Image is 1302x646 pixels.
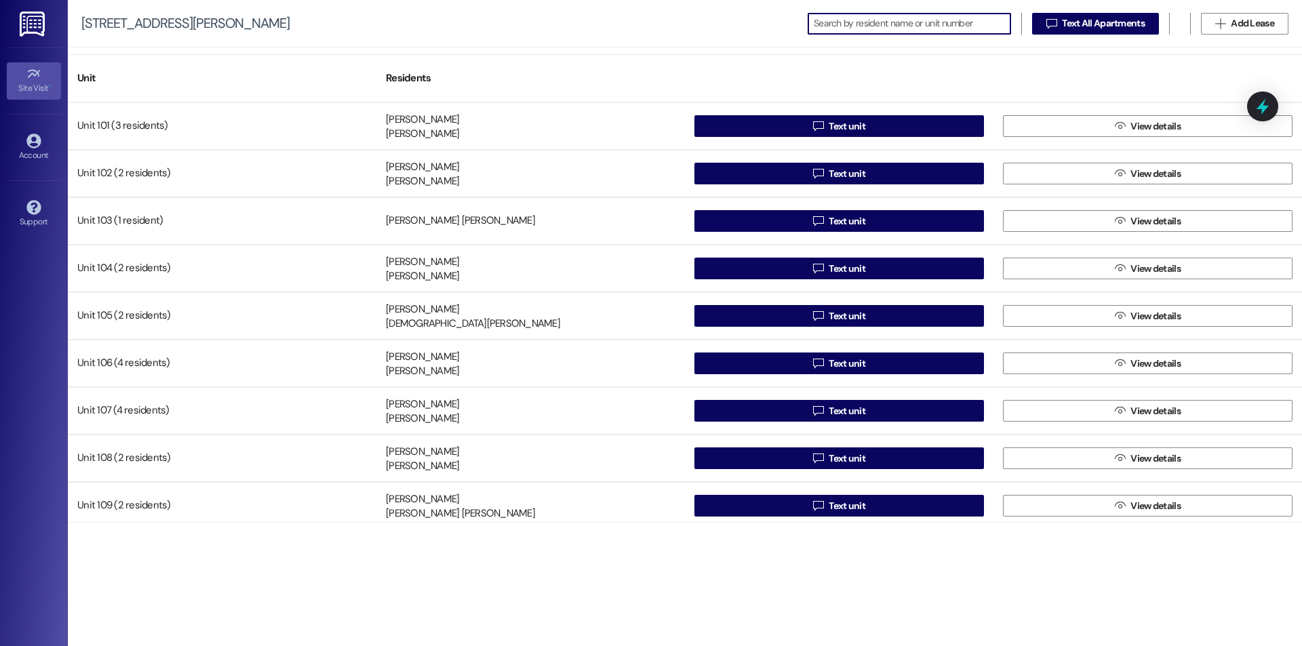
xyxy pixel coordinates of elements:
button: View details [1003,258,1293,279]
div: [DEMOGRAPHIC_DATA][PERSON_NAME] [386,317,560,331]
img: ResiDesk Logo [20,12,47,37]
i:  [1115,310,1125,321]
a: Account [7,129,61,166]
i:  [1046,18,1057,29]
a: Support [7,196,61,233]
button: View details [1003,447,1293,469]
button: View details [1003,495,1293,517]
i:  [1115,216,1125,226]
i:  [813,500,823,511]
span: Text unit [829,167,865,181]
span: Text unit [829,404,865,418]
button: Text unit [694,210,984,232]
div: [PERSON_NAME] [386,350,459,364]
div: Unit 106 (4 residents) [68,350,376,377]
i:  [813,263,823,274]
i:  [1215,18,1225,29]
button: Text unit [694,352,984,374]
button: View details [1003,400,1293,422]
span: Text unit [829,499,865,513]
button: Text unit [694,495,984,517]
div: [PERSON_NAME] [386,160,459,174]
i:  [813,358,823,369]
span: View details [1130,167,1181,181]
div: Unit 101 (3 residents) [68,113,376,140]
span: View details [1130,451,1181,466]
button: View details [1003,352,1293,374]
div: Unit 103 (1 resident) [68,207,376,235]
span: Text unit [829,309,865,323]
div: Unit 104 (2 residents) [68,255,376,282]
div: Unit [68,62,376,95]
button: Text unit [694,400,984,422]
span: View details [1130,404,1181,418]
span: • [49,81,51,91]
div: [PERSON_NAME] [386,397,459,411]
span: View details [1130,309,1181,323]
div: [PERSON_NAME] [386,412,459,426]
i:  [1115,405,1125,416]
div: [PERSON_NAME] [PERSON_NAME] [386,214,535,228]
i:  [1115,263,1125,274]
div: [PERSON_NAME] [386,175,459,189]
div: [PERSON_NAME] [386,445,459,459]
i:  [813,216,823,226]
div: Unit 108 (2 residents) [68,445,376,472]
button: Text unit [694,115,984,137]
span: Text unit [829,119,865,134]
span: View details [1130,214,1181,228]
i:  [1115,121,1125,132]
span: View details [1130,262,1181,276]
div: [PERSON_NAME] [386,113,459,127]
i:  [813,405,823,416]
i:  [1115,453,1125,464]
span: Text All Apartments [1062,16,1145,31]
button: View details [1003,305,1293,327]
span: View details [1130,499,1181,513]
button: Add Lease [1201,13,1288,35]
span: Text unit [829,214,865,228]
span: View details [1130,119,1181,134]
button: Text unit [694,258,984,279]
div: Unit 107 (4 residents) [68,397,376,424]
button: Text unit [694,305,984,327]
button: View details [1003,163,1293,184]
a: Site Visit • [7,62,61,99]
div: Unit 105 (2 residents) [68,302,376,329]
div: [STREET_ADDRESS][PERSON_NAME] [81,16,290,31]
button: Text unit [694,163,984,184]
div: Residents [376,62,685,95]
i:  [813,453,823,464]
span: Text unit [829,262,865,276]
span: View details [1130,357,1181,371]
i:  [1115,168,1125,179]
div: [PERSON_NAME] [386,270,459,284]
div: [PERSON_NAME] [PERSON_NAME] [386,507,535,521]
div: [PERSON_NAME] [386,365,459,379]
i:  [1115,500,1125,511]
div: Unit 109 (2 residents) [68,492,376,519]
div: [PERSON_NAME] [386,460,459,474]
i:  [813,168,823,179]
span: Text unit [829,357,865,371]
button: Text All Apartments [1032,13,1159,35]
button: Text unit [694,447,984,469]
div: [PERSON_NAME] [386,302,459,317]
div: [PERSON_NAME] [386,127,459,142]
input: Search by resident name or unit number [814,14,1010,33]
i:  [813,310,823,321]
i:  [1115,358,1125,369]
button: View details [1003,115,1293,137]
button: View details [1003,210,1293,232]
span: Text unit [829,451,865,466]
div: Unit 102 (2 residents) [68,160,376,187]
i:  [813,121,823,132]
div: [PERSON_NAME] [386,492,459,506]
div: [PERSON_NAME] [386,255,459,269]
span: Add Lease [1231,16,1274,31]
